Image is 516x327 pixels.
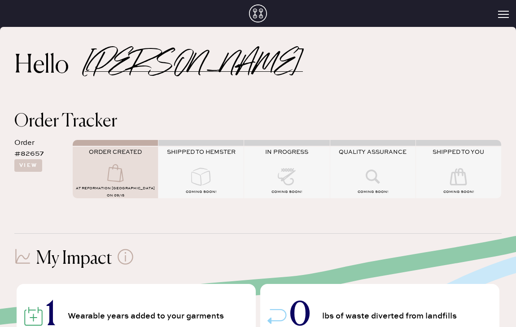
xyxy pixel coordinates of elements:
button: View [14,159,42,172]
span: COMING SOON! [186,190,216,194]
span: ORDER CREATED [89,148,142,156]
span: COMING SOON! [443,190,474,194]
button: Open Menu [498,11,509,19]
span: SHIPPED TO YOU [433,148,484,156]
h2: Hello [14,55,85,77]
span: QUALITY ASSURANCE [339,148,407,156]
span: AT Reformation [GEOGRAPHIC_DATA] on 09/15 [76,186,155,198]
span: Order Tracker [14,113,117,131]
span: COMING SOON! [358,190,388,194]
span: COMING SOON! [271,190,302,194]
span: SHIPPED TO HEMSTER [167,148,236,156]
span: IN PROGRESS [265,148,308,156]
div: Order #82657 [14,138,66,159]
h2: [PERSON_NAME] [85,60,303,72]
iframe: Front Chat [473,287,512,325]
span: lbs of waste diverted from landfills [322,312,459,320]
span: Wearable years added to your garments [68,312,226,320]
h1: My Impact [36,248,112,270]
